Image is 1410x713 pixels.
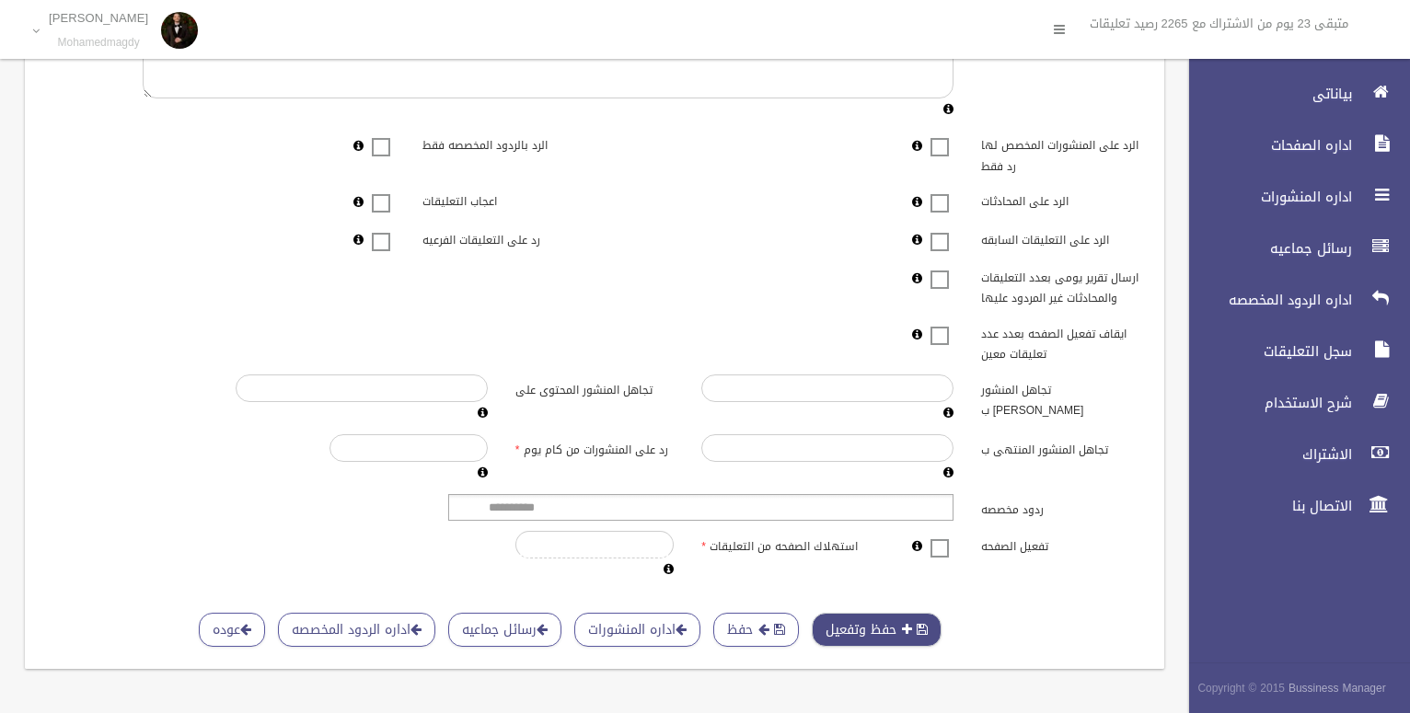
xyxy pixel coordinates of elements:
[967,187,1153,213] label: الرد على المحادثات
[574,613,700,647] a: اداره المنشورات
[1173,239,1358,258] span: رسائل جماعيه
[49,36,148,50] small: Mohamedmagdy
[1173,383,1410,423] a: شرح الاستخدام
[967,224,1153,250] label: الرد على التعليقات السابقه
[1197,678,1285,698] span: Copyright © 2015
[278,613,435,647] a: اداره الردود المخصصه
[1173,136,1358,155] span: اداره الصفحات
[1173,280,1410,320] a: اداره الردود المخصصه
[967,318,1153,364] label: ايقاف تفعيل الصفحه بعدد عدد تعليقات معين
[967,374,1153,420] label: تجاهل المنشور [PERSON_NAME] ب
[1173,85,1358,103] span: بياناتى
[1173,497,1358,515] span: الاتصال بنا
[1173,394,1358,412] span: شرح الاستخدام
[1173,445,1358,464] span: الاشتراك
[1173,342,1358,361] span: سجل التعليقات
[1173,486,1410,526] a: الاتصال بنا
[967,494,1153,520] label: ردود مخصصه
[1173,177,1410,217] a: اداره المنشورات
[1173,188,1358,206] span: اداره المنشورات
[713,613,799,647] button: حفظ
[1173,228,1410,269] a: رسائل جماعيه
[967,434,1153,460] label: تجاهل المنشور المنتهى ب
[1173,74,1410,114] a: بياناتى
[1173,291,1358,309] span: اداره الردود المخصصه
[688,531,873,557] label: استهلاك الصفحه من التعليقات
[49,11,148,25] p: [PERSON_NAME]
[448,613,561,647] a: رسائل جماعيه
[1173,331,1410,372] a: سجل التعليقات
[409,224,595,250] label: رد على التعليقات الفرعيه
[1173,434,1410,475] a: الاشتراك
[1289,678,1386,698] strong: Bussiness Manager
[199,613,265,647] a: عوده
[967,531,1153,557] label: تفعيل الصفحه
[1173,125,1410,166] a: اداره الصفحات
[409,131,595,156] label: الرد بالردود المخصصه فقط
[409,187,595,213] label: اعجاب التعليقات
[502,434,688,460] label: رد على المنشورات من كام يوم
[967,131,1153,177] label: الرد على المنشورات المخصص لها رد فقط
[812,613,942,647] button: حفظ وتفعيل
[502,374,688,400] label: تجاهل المنشور المحتوى على
[967,263,1153,309] label: ارسال تقرير يومى بعدد التعليقات والمحادثات غير المردود عليها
